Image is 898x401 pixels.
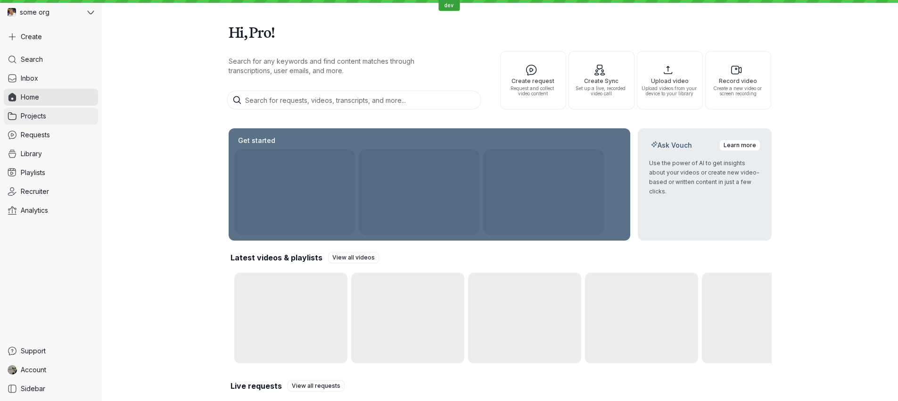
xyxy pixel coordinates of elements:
span: Create [21,32,42,42]
span: Playlists [21,168,45,177]
span: Request and collect video content [504,86,562,96]
span: Recruiter [21,187,49,196]
span: Upload video [641,78,699,84]
span: Projects [21,111,46,121]
span: Requests [21,130,50,140]
span: Inbox [21,74,38,83]
button: Upload videoUpload videos from your device to your library [637,51,703,109]
span: Library [21,149,42,159]
a: Learn more [719,140,760,151]
a: Recruiter [4,183,98,200]
p: Use the power of AI to get insights about your videos or create new video-based or written conten... [649,159,760,196]
a: Requests [4,126,98,143]
a: Projects [4,108,98,125]
span: Upload videos from your device to your library [641,86,699,96]
span: View all requests [292,381,340,391]
input: Search for requests, videos, transcripts, and more... [227,91,481,109]
span: some org [20,8,49,17]
a: Sidebar [4,380,98,397]
a: Pro Teale avatarAccount [4,361,98,378]
span: View all videos [332,253,375,262]
a: Library [4,145,98,162]
span: Account [21,365,46,375]
button: Record videoCreate a new video or screen recording [705,51,771,109]
h2: Ask Vouch [649,141,694,150]
a: Support [4,343,98,359]
button: Create SyncSet up a live, recorded video call [568,51,634,109]
span: Create a new video or screen recording [709,86,767,96]
h2: Get started [236,136,277,145]
h1: Hi, Pro! [229,19,772,45]
a: View all videos [328,252,379,263]
span: Home [21,92,39,102]
span: Sidebar [21,384,45,393]
div: some org [4,4,85,21]
a: Analytics [4,202,98,219]
h2: Latest videos & playlists [231,252,322,263]
button: Create requestRequest and collect video content [500,51,566,109]
span: Set up a live, recorded video call [573,86,630,96]
span: Support [21,346,46,356]
a: Inbox [4,70,98,87]
p: Search for any keywords and find content matches through transcriptions, user emails, and more. [229,57,455,75]
a: Search [4,51,98,68]
span: Learn more [724,141,756,150]
button: Create [4,28,98,45]
h2: Live requests [231,381,282,391]
span: Create Sync [573,78,630,84]
img: Pro Teale avatar [8,365,17,375]
a: Playlists [4,164,98,181]
a: View all requests [288,380,345,392]
span: Search [21,55,43,64]
span: Record video [709,78,767,84]
img: some org avatar [8,8,16,17]
span: Analytics [21,206,48,215]
a: Home [4,89,98,106]
span: Create request [504,78,562,84]
button: some org avatarsome org [4,4,98,21]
